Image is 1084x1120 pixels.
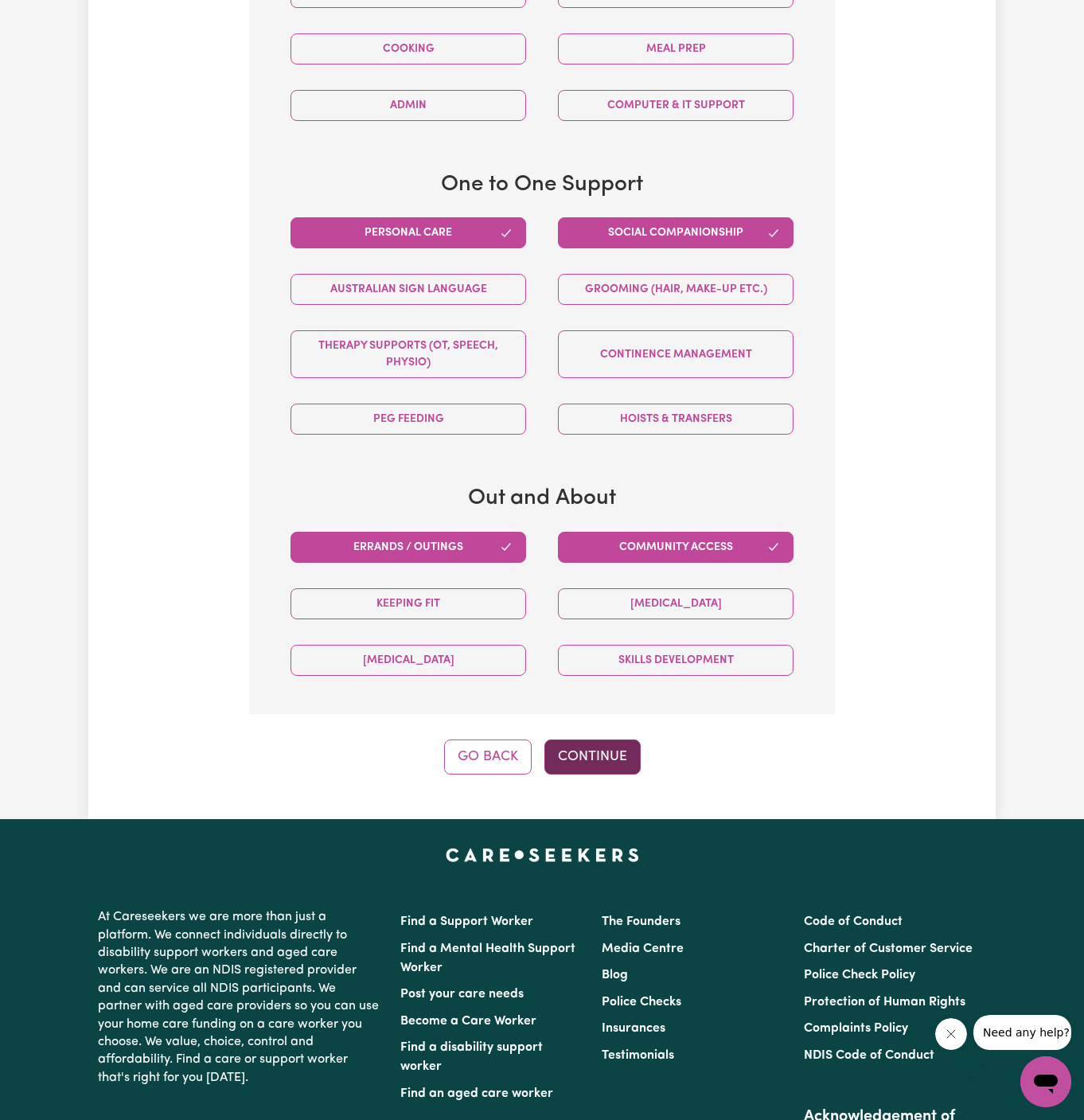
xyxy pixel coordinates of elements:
[275,172,809,199] h3: One to One Support
[400,1087,553,1100] a: Find an aged care worker
[602,996,681,1009] a: Police Checks
[400,1041,543,1073] a: Find a disability support worker
[558,532,794,563] button: Community access
[558,33,794,64] button: Meal prep
[973,1015,1071,1050] iframe: Message from company
[400,1015,536,1028] a: Become a Care Worker
[275,486,809,513] h3: Out and About
[400,942,575,974] a: Find a Mental Health Support Worker
[558,588,794,619] button: [MEDICAL_DATA]
[1020,1056,1071,1107] iframe: Button to launch messaging window
[602,915,680,928] a: The Founders
[804,915,903,928] a: Code of Conduct
[804,942,973,955] a: Charter of Customer Service
[804,1049,934,1062] a: NDIS Code of Conduct
[290,588,526,619] button: Keeping fit
[602,1049,674,1062] a: Testimonials
[290,274,526,305] button: Australian Sign Language
[935,1018,967,1050] iframe: Close message
[558,645,794,676] button: Skills Development
[290,217,526,248] button: Personal care
[444,740,532,775] button: Go Back
[98,902,381,1093] p: At Careseekers we are more than just a platform. We connect individuals directly to disability su...
[290,330,526,378] button: Therapy Supports (OT, speech, physio)
[400,988,524,1001] a: Post your care needs
[544,740,641,775] button: Continue
[290,33,526,64] button: Cooking
[446,848,639,860] a: Careseekers home page
[558,404,794,435] button: Hoists & transfers
[804,996,965,1009] a: Protection of Human Rights
[602,1022,665,1035] a: Insurances
[290,90,526,121] button: Admin
[290,404,526,435] button: PEG feeding
[558,90,794,121] button: Computer & IT Support
[804,1022,908,1035] a: Complaints Policy
[290,532,526,563] button: Errands / Outings
[804,969,915,981] a: Police Check Policy
[400,915,533,928] a: Find a Support Worker
[602,942,684,955] a: Media Centre
[558,274,794,305] button: Grooming (hair, make-up etc.)
[558,330,794,378] button: Continence management
[290,645,526,676] button: [MEDICAL_DATA]
[558,217,794,248] button: Social companionship
[602,969,628,981] a: Blog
